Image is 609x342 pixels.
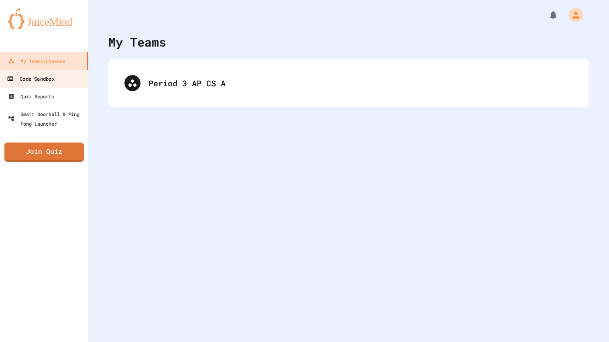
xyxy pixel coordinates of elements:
div: My Teams [108,33,166,51]
div: My Teams/Classes [8,56,65,66]
div: My Notifications [534,8,560,22]
div: Period 3 AP CS A [149,77,573,89]
div: My Account [560,6,585,24]
div: Code Sandbox [7,74,54,84]
div: Quiz Reports [8,92,54,101]
img: logo-orange.svg [8,8,80,29]
a: Join Quiz [4,142,84,162]
div: Period 3 AP CS A [116,67,581,99]
div: Smart Doorbell & Ping Pong Launcher [8,109,85,128]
